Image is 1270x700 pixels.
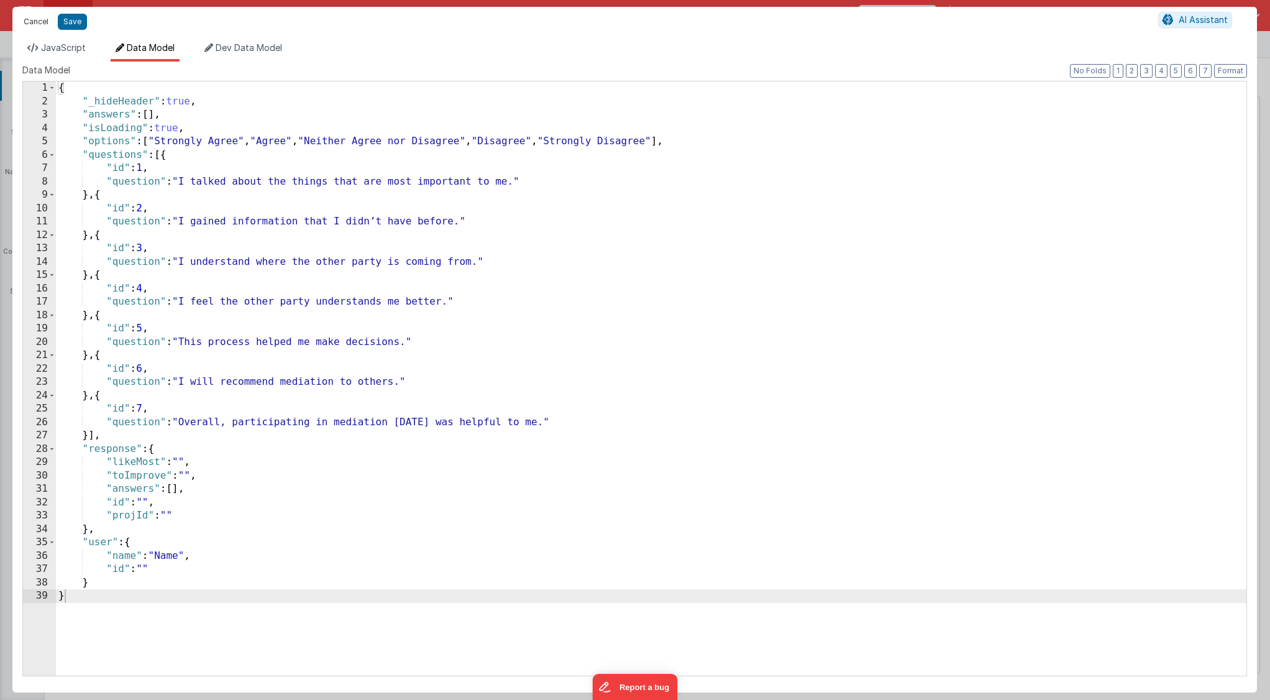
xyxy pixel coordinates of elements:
[23,389,56,403] div: 24
[1214,64,1247,78] button: Format
[23,576,56,590] div: 38
[23,202,56,216] div: 10
[1155,64,1167,78] button: 4
[1170,64,1182,78] button: 5
[23,256,56,269] div: 14
[593,674,678,700] iframe: Marker.io feedback button
[1070,64,1110,78] button: No Folds
[23,95,56,109] div: 2
[23,523,56,537] div: 34
[23,443,56,456] div: 28
[23,295,56,309] div: 17
[23,456,56,469] div: 29
[23,550,56,563] div: 36
[23,362,56,376] div: 22
[23,563,56,576] div: 37
[1126,64,1138,78] button: 2
[1113,64,1123,78] button: 1
[127,42,175,53] span: Data Model
[23,282,56,296] div: 16
[23,429,56,443] div: 27
[23,108,56,122] div: 3
[23,322,56,336] div: 19
[23,336,56,349] div: 20
[23,349,56,362] div: 21
[23,469,56,483] div: 30
[23,162,56,175] div: 7
[23,402,56,416] div: 25
[23,496,56,510] div: 32
[23,509,56,523] div: 33
[17,13,55,30] button: Cancel
[1184,64,1197,78] button: 6
[23,269,56,282] div: 15
[1140,64,1153,78] button: 3
[23,229,56,242] div: 12
[23,215,56,229] div: 11
[1179,14,1228,25] span: AI Assistant
[23,589,56,603] div: 39
[23,375,56,389] div: 23
[23,81,56,95] div: 1
[1158,12,1232,28] button: AI Assistant
[216,42,282,53] span: Dev Data Model
[41,42,86,53] span: JavaScript
[58,14,87,30] button: Save
[23,175,56,189] div: 8
[23,416,56,430] div: 26
[23,536,56,550] div: 35
[23,309,56,323] div: 18
[22,64,70,76] span: Data Model
[23,149,56,162] div: 6
[1199,64,1212,78] button: 7
[23,122,56,136] div: 4
[23,135,56,149] div: 5
[23,482,56,496] div: 31
[23,242,56,256] div: 13
[23,188,56,202] div: 9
